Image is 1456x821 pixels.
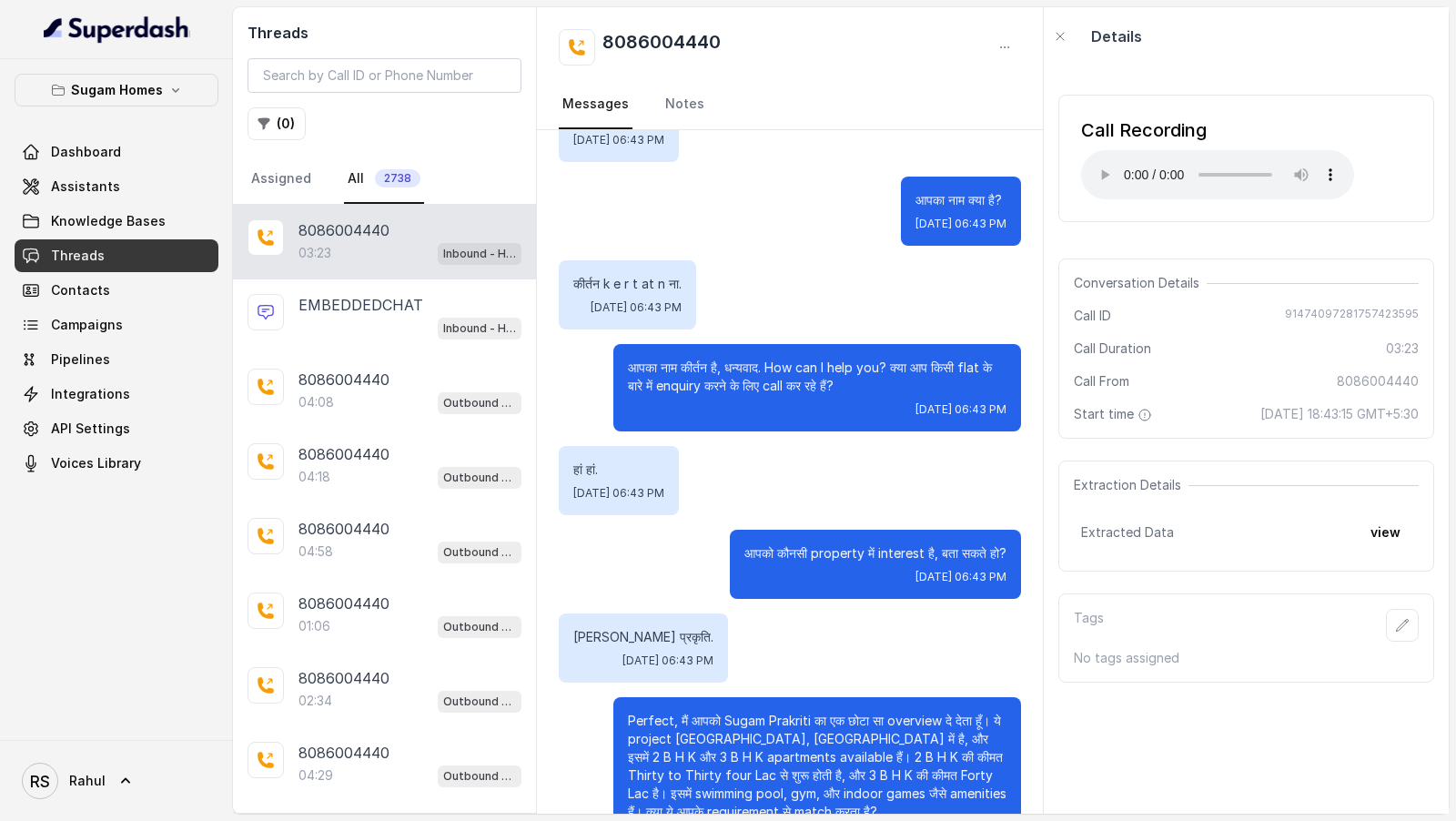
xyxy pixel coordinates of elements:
[1074,274,1207,292] span: Conversation Details
[51,385,130,403] span: Integrations
[51,281,110,299] span: Contacts
[298,518,389,540] p: 8086004440
[248,107,306,140] button: (0)
[1074,372,1129,390] span: Call From
[298,766,333,785] p: 04:29
[51,212,166,230] span: Knowledge Bases
[69,772,106,790] span: Rahul
[15,74,218,106] button: Sugam Homes
[443,469,516,487] p: Outbound - Hinglish
[622,654,713,668] span: [DATE] 06:43 PM
[15,136,218,168] a: Dashboard
[298,667,389,689] p: 8086004440
[51,420,130,438] span: API Settings
[1081,523,1174,542] span: Extracted Data
[559,80,1021,129] nav: Tabs
[51,454,141,472] span: Voices Library
[1091,25,1142,47] p: Details
[15,412,218,445] a: API Settings
[573,133,664,147] span: [DATE] 06:43 PM
[1074,307,1111,325] span: Call ID
[1081,150,1354,199] audio: Your browser does not support the audio element.
[15,205,218,238] a: Knowledge Bases
[573,275,682,293] p: कीर्तन k e r t at n ना.
[573,486,664,501] span: [DATE] 06:43 PM
[248,155,315,204] a: Assigned
[344,155,424,204] a: All2738
[1074,405,1156,423] span: Start time
[51,247,105,265] span: Threads
[15,447,218,480] a: Voices Library
[298,244,331,262] p: 03:23
[628,359,1006,395] p: आपका नाम कीर्तन है, धन्यवाद. How can I help you? क्या आप किसी flat के बारे में enquiry करने के लि...
[30,772,50,791] text: RS
[1074,649,1419,667] p: No tags assigned
[443,319,516,338] p: Inbound - Hinglish
[443,767,516,786] p: Outbound - Hinglish
[559,80,632,129] a: Messages
[915,217,1006,231] span: [DATE] 06:43 PM
[298,617,330,635] p: 01:06
[628,712,1006,821] p: Perfect, मैं आपको Sugam Prakriti का एक छोटा सा overview दे देता हूँ। ये project [GEOGRAPHIC_DATA]...
[15,309,218,341] a: Campaigns
[248,58,521,93] input: Search by Call ID or Phone Number
[1074,340,1151,358] span: Call Duration
[298,369,389,390] p: 8086004440
[573,628,713,646] p: [PERSON_NAME] प्रकृति.
[298,542,333,561] p: 04:58
[298,468,330,486] p: 04:18
[443,543,516,562] p: Outbound - Hinglish
[51,143,121,161] span: Dashboard
[15,343,218,376] a: Pipelines
[1074,609,1104,642] p: Tags
[298,393,334,411] p: 04:08
[248,22,521,44] h2: Threads
[443,245,516,263] p: Inbound - Hinglish
[915,570,1006,584] span: [DATE] 06:43 PM
[298,692,332,710] p: 02:34
[15,378,218,410] a: Integrations
[1360,516,1411,549] button: view
[744,544,1006,563] p: आपको कौनसी property में interest है, बता सकते हो?
[1337,372,1419,390] span: 8086004440
[915,402,1006,417] span: [DATE] 06:43 PM
[443,618,516,636] p: Outbound - Hinglish
[15,274,218,307] a: Contacts
[51,316,123,334] span: Campaigns
[1285,307,1419,325] span: 91474097281757423595
[15,170,218,203] a: Assistants
[71,79,163,101] p: Sugam Homes
[298,593,389,614] p: 8086004440
[1386,340,1419,358] span: 03:23
[602,29,721,66] h2: 8086004440
[51,177,120,196] span: Assistants
[248,155,521,204] nav: Tabs
[591,300,682,315] span: [DATE] 06:43 PM
[443,394,516,412] p: Outbound - Hinglish
[1260,405,1419,423] span: [DATE] 18:43:15 GMT+5:30
[573,461,664,479] p: हां हां.
[44,15,190,44] img: light.svg
[662,80,708,129] a: Notes
[298,742,389,764] p: 8086004440
[15,239,218,272] a: Threads
[15,755,218,806] a: Rahul
[298,219,389,241] p: 8086004440
[1074,476,1188,494] span: Extraction Details
[1081,117,1354,143] div: Call Recording
[298,294,423,316] p: EMBEDDEDCHAT
[915,191,1006,209] p: आपका नाम क्या है?
[298,443,389,465] p: 8086004440
[375,169,420,188] span: 2738
[51,350,110,369] span: Pipelines
[443,693,516,711] p: Outbound - Hinglish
